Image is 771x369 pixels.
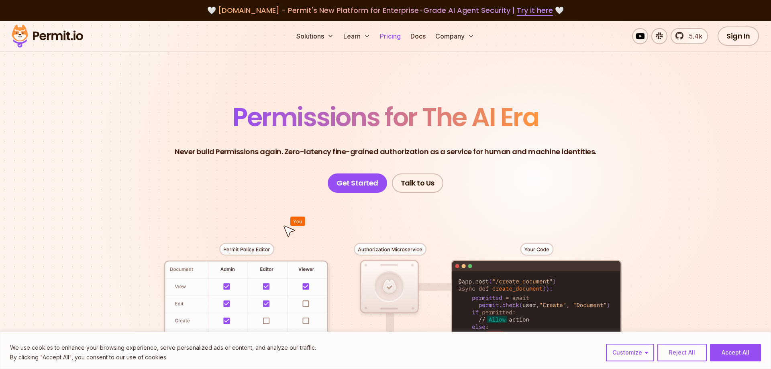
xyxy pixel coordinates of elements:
[328,173,387,193] a: Get Started
[19,5,752,16] div: 🤍 🤍
[710,344,761,361] button: Accept All
[233,99,538,135] span: Permissions for The AI Era
[377,28,404,44] a: Pricing
[340,28,373,44] button: Learn
[218,5,553,15] span: [DOMAIN_NAME] - Permit's New Platform for Enterprise-Grade AI Agent Security |
[432,28,477,44] button: Company
[10,353,316,362] p: By clicking "Accept All", you consent to our use of cookies.
[392,173,443,193] a: Talk to Us
[293,28,337,44] button: Solutions
[517,5,553,16] a: Try it here
[175,146,596,157] p: Never build Permissions again. Zero-latency fine-grained authorization as a service for human and...
[8,22,87,50] img: Permit logo
[407,28,429,44] a: Docs
[10,343,316,353] p: We use cookies to enhance your browsing experience, serve personalized ads or content, and analyz...
[718,27,759,46] a: Sign In
[684,31,702,41] span: 5.4k
[671,28,708,44] a: 5.4k
[606,344,654,361] button: Customize
[657,344,707,361] button: Reject All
